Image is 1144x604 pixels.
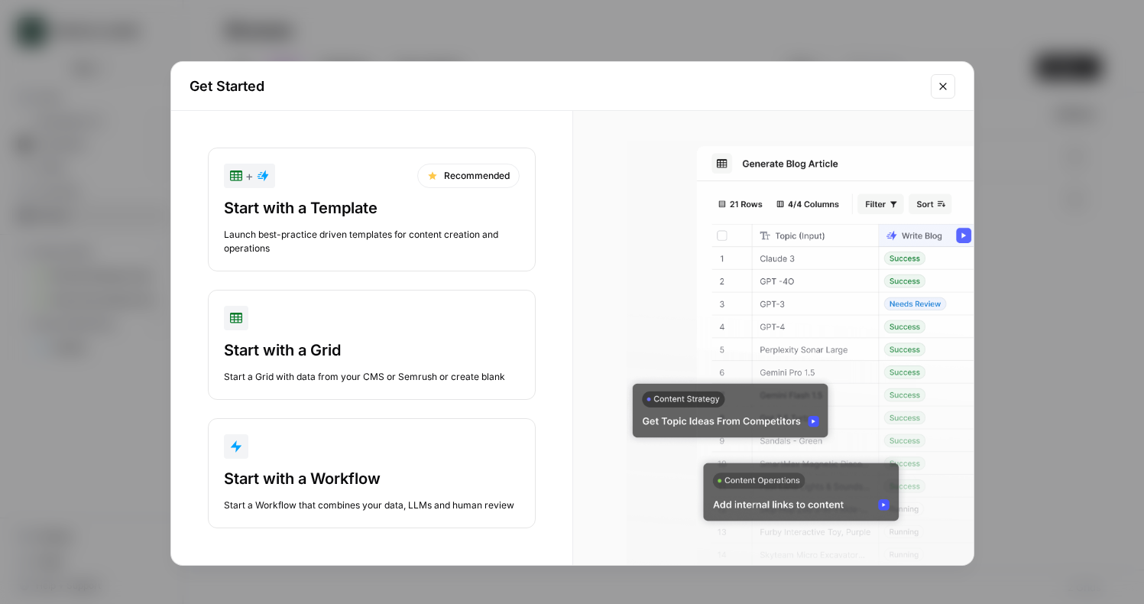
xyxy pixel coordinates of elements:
button: Start with a WorkflowStart a Workflow that combines your data, LLMs and human review [208,418,536,528]
button: Start with a GridStart a Grid with data from your CMS or Semrush or create blank [208,290,536,400]
div: Start a Workflow that combines your data, LLMs and human review [224,498,520,512]
div: Recommended [417,164,520,188]
div: Launch best-practice driven templates for content creation and operations [224,228,520,255]
div: Start with a Workflow [224,468,520,489]
button: Close modal [931,74,955,99]
button: +RecommendedStart with a TemplateLaunch best-practice driven templates for content creation and o... [208,148,536,271]
h2: Get Started [190,76,922,97]
div: + [230,167,269,185]
div: Start a Grid with data from your CMS or Semrush or create blank [224,370,520,384]
div: Start with a Template [224,197,520,219]
div: Start with a Grid [224,339,520,361]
